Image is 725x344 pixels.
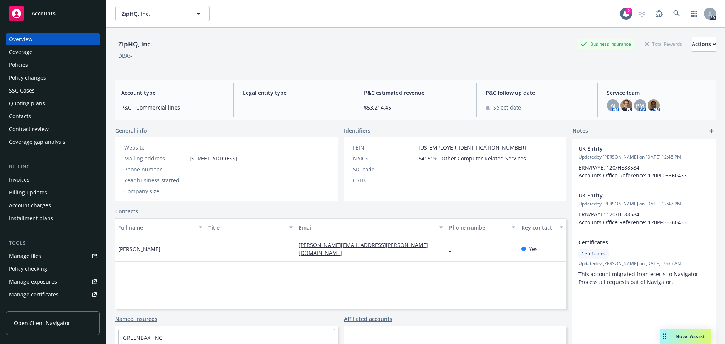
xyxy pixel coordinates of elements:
button: Nova Assist [660,329,711,344]
div: UK EntityUpdatedby [PERSON_NAME] on [DATE] 12:48 PMERN/PAYE: 120/HE88584 Accounts Office Referenc... [572,139,716,185]
span: Updated by [PERSON_NAME] on [DATE] 10:35 AM [578,260,710,267]
a: - [190,144,191,151]
span: P&C estimated revenue [364,89,467,97]
div: Tools [6,239,100,247]
button: Email [296,218,446,236]
span: - [190,176,191,184]
a: [PERSON_NAME][EMAIL_ADDRESS][PERSON_NAME][DOMAIN_NAME] [299,241,428,256]
span: Yes [529,245,538,253]
div: Policy changes [9,72,46,84]
span: Notes [572,126,588,136]
span: Service team [607,89,710,97]
a: Manage exposures [6,276,100,288]
button: ZipHQ, Inc. [115,6,210,21]
span: - [190,187,191,195]
span: [US_EMPLOYER_IDENTIFICATION_NUMBER] [418,143,526,151]
a: Affiliated accounts [344,315,392,323]
a: Policy checking [6,263,100,275]
a: Billing updates [6,187,100,199]
a: Contract review [6,123,100,135]
div: Overview [9,33,32,45]
span: UK Entity [578,191,690,199]
a: Switch app [686,6,702,21]
div: Mailing address [124,154,187,162]
div: NAICS [353,154,415,162]
a: Manage BORs [6,301,100,313]
a: GREENBAX, INC [123,334,162,341]
span: [STREET_ADDRESS] [190,154,238,162]
div: SIC code [353,165,415,173]
p: ERN/PAYE: 120/HE88584 Accounts Office Reference: 120PF03360433 [578,210,710,226]
div: Full name [118,224,194,231]
span: Nova Assist [676,333,705,339]
a: Policies [6,59,100,71]
span: This account migrated from ecerts to Navigator. Process all requests out of Navigator. [578,270,701,285]
div: Policy checking [9,263,47,275]
span: Select date [493,103,521,111]
a: Contacts [6,110,100,122]
div: Account charges [9,199,51,211]
div: Contract review [9,123,49,135]
span: UK Entity [578,145,690,153]
div: CSLB [353,176,415,184]
div: Email [299,224,435,231]
div: DBA: - [118,52,132,60]
div: Key contact [521,224,555,231]
span: Updated by [PERSON_NAME] on [DATE] 12:47 PM [578,201,710,207]
a: Start snowing [634,6,649,21]
a: SSC Cases [6,85,100,97]
div: UK EntityUpdatedby [PERSON_NAME] on [DATE] 12:47 PMERN/PAYE: 120/HE88584 Accounts Office Referenc... [572,185,716,232]
span: 541519 - Other Computer Related Services [418,154,526,162]
div: Year business started [124,176,187,184]
span: - [190,165,191,173]
a: Installment plans [6,212,100,224]
div: Policies [9,59,28,71]
span: Identifiers [344,126,370,134]
a: Policy changes [6,72,100,84]
div: Company size [124,187,187,195]
div: Manage BORs [9,301,45,313]
div: Total Rewards [641,39,686,49]
img: photo [620,99,632,111]
div: Phone number [124,165,187,173]
div: SSC Cases [9,85,35,97]
a: Account charges [6,199,100,211]
div: CertificatesCertificatesUpdatedby [PERSON_NAME] on [DATE] 10:35 AMThis account migrated from ecer... [572,232,716,292]
span: [PERSON_NAME] [118,245,160,253]
a: Coverage gap analysis [6,136,100,148]
p: ERN/PAYE: 120/HE88584 Accounts Office Reference: 120PF03360433 [578,164,710,179]
span: Accounts [32,11,56,17]
div: Contacts [9,110,31,122]
span: P&C - Commercial lines [121,103,224,111]
div: Title [208,224,284,231]
a: Coverage [6,46,100,58]
span: Updated by [PERSON_NAME] on [DATE] 12:48 PM [578,154,710,160]
div: Quoting plans [9,97,45,110]
a: Contacts [115,207,138,215]
a: Manage files [6,250,100,262]
div: Installment plans [9,212,53,224]
span: - [208,245,210,253]
a: Quoting plans [6,97,100,110]
button: Title [205,218,296,236]
div: Website [124,143,187,151]
span: PM [636,102,644,110]
div: ZipHQ, Inc. [115,39,155,49]
div: Billing updates [9,187,47,199]
span: - [418,176,420,184]
div: Phone number [449,224,507,231]
button: Phone number [446,218,518,236]
img: photo [648,99,660,111]
span: P&C follow up date [486,89,589,97]
span: Account type [121,89,224,97]
button: Actions [692,37,716,52]
button: Full name [115,218,205,236]
a: Accounts [6,3,100,24]
a: Manage certificates [6,288,100,301]
span: AJ [611,102,615,110]
div: Actions [692,37,716,51]
div: Business Insurance [577,39,635,49]
button: Key contact [518,218,566,236]
div: Drag to move [660,329,669,344]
